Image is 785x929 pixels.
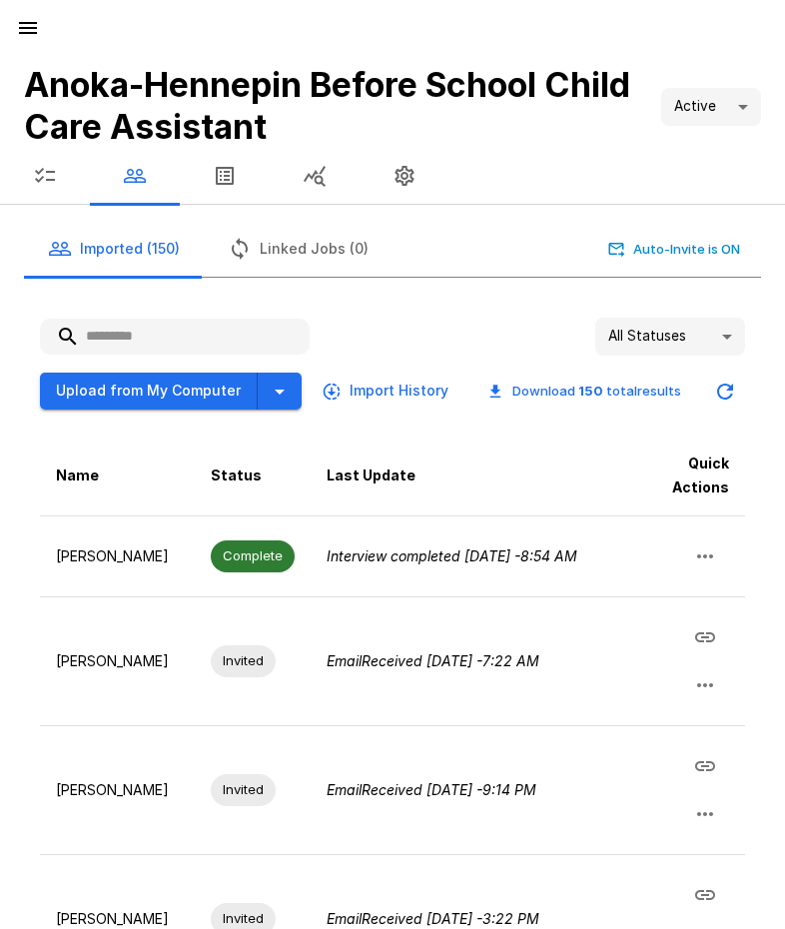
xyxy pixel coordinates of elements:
div: All Statuses [595,318,745,356]
span: Copy Interview Link [681,755,729,772]
th: Quick Actions [622,436,745,516]
button: Import History [318,373,456,410]
th: Name [40,436,195,516]
p: [PERSON_NAME] [56,651,179,671]
span: Invited [211,651,276,670]
p: [PERSON_NAME] [56,546,179,566]
button: Updated Today - 1:40 PM [705,372,745,412]
button: Imported (150) [24,221,204,277]
button: Upload from My Computer [40,373,258,410]
i: Interview completed [DATE] - 8:54 AM [327,547,577,564]
i: Email Received [DATE] - 7:22 AM [327,652,539,669]
button: Auto-Invite is ON [604,234,745,265]
p: [PERSON_NAME] [56,909,179,929]
span: Invited [211,909,276,928]
span: Copy Interview Link [681,626,729,643]
i: Email Received [DATE] - 9:14 PM [327,781,536,798]
th: Status [195,436,311,516]
button: Download 150 totalresults [472,376,697,407]
span: Copy Interview Link [681,884,729,901]
button: Linked Jobs (0) [204,221,392,277]
th: Last Update [311,436,623,516]
b: 150 [578,383,603,399]
b: Anoka-Hennepin Before School Child Care Assistant [24,64,630,147]
p: [PERSON_NAME] [56,780,179,800]
span: Invited [211,780,276,799]
span: Complete [211,546,295,565]
div: Active [661,88,761,126]
i: Email Received [DATE] - 3:22 PM [327,910,539,927]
